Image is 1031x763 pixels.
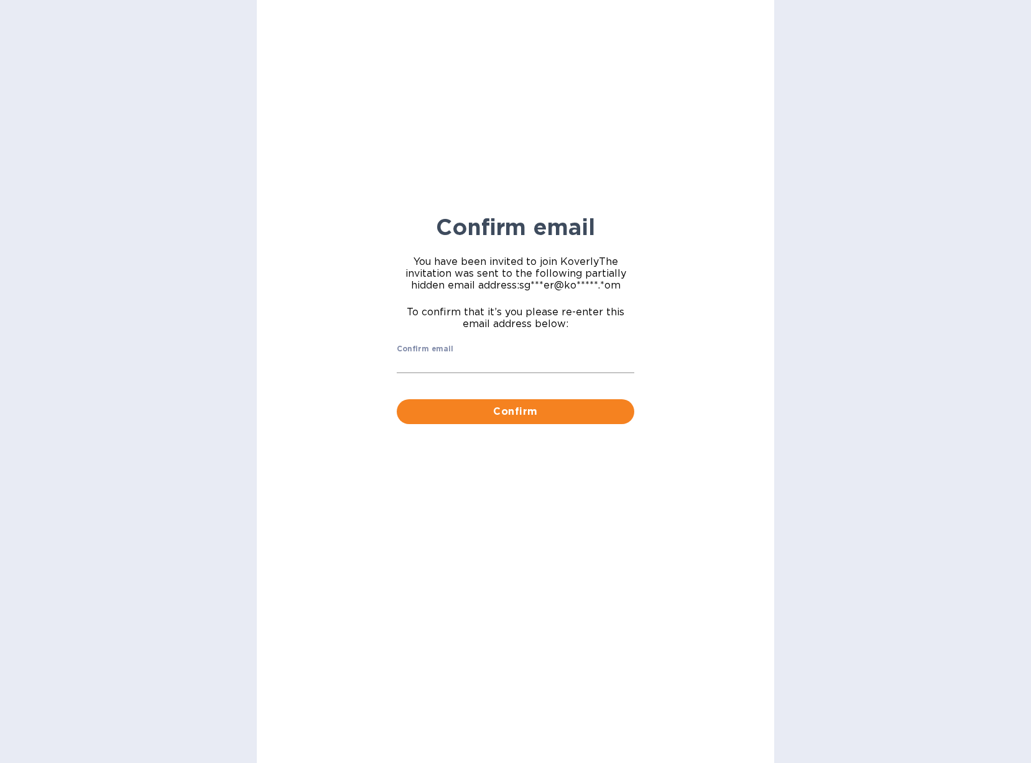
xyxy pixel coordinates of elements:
[397,399,634,424] button: Confirm
[397,256,634,291] span: You have been invited to join Koverly The invitation was sent to the following partially hidden e...
[407,404,624,419] span: Confirm
[397,346,453,353] label: Confirm email
[397,306,634,330] span: To confirm that it’s you please re-enter this email address below:
[436,213,595,241] b: Confirm email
